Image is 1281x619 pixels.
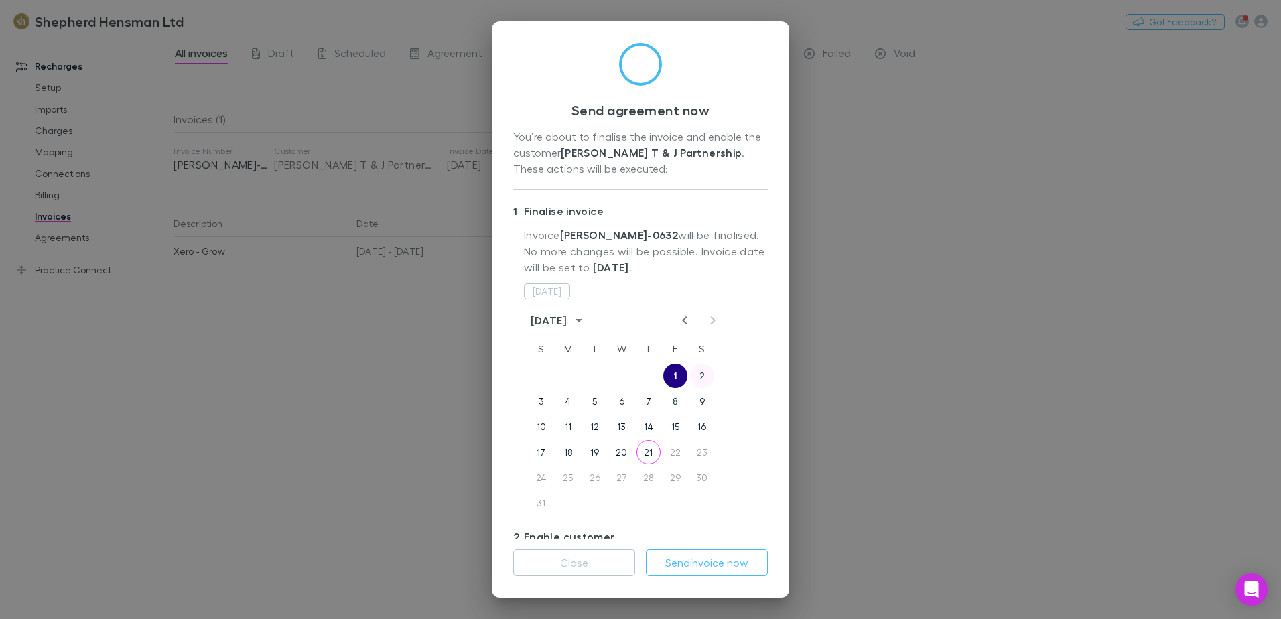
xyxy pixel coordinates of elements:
button: Sendinvoice now [646,549,768,576]
span: Wednesday [610,336,634,362]
span: Monday [556,336,580,362]
strong: [DATE] [593,261,629,274]
button: [DATE] [524,283,570,299]
button: 21 [636,440,661,464]
button: 8 [663,389,687,413]
button: 14 [636,415,661,439]
button: 15 [663,415,687,439]
button: 9 [690,389,714,413]
button: 16 [690,415,714,439]
button: 6 [610,389,634,413]
h3: Send agreement now [513,102,768,118]
button: 18 [556,440,580,464]
span: Tuesday [583,336,607,362]
button: 11 [556,415,580,439]
p: Finalise invoice [513,200,768,222]
p: Enable customer [513,526,768,547]
div: Open Intercom Messenger [1235,573,1268,606]
button: 19 [583,440,607,464]
button: 7 [636,389,661,413]
button: 13 [610,415,634,439]
span: Saturday [690,336,714,362]
p: Invoice will be finalised. No more changes will be possible. Invoice date will be set to . [524,227,768,282]
button: calendar view is open, switch to year view [571,312,587,328]
button: 20 [610,440,634,464]
strong: [PERSON_NAME] T & J Partnership [561,146,742,159]
div: You’re about to finalise the invoice and enable the customer . These actions will be executed: [513,129,768,178]
button: 2 [690,364,714,388]
button: 17 [529,440,553,464]
span: Sunday [529,336,553,362]
button: 4 [556,389,580,413]
strong: [PERSON_NAME]-0632 [560,228,679,242]
button: 12 [583,415,607,439]
div: [DATE] [531,312,567,328]
div: 2 [513,529,524,545]
button: Previous month [677,312,693,328]
div: 1 [513,203,524,219]
button: 3 [529,389,553,413]
button: 1 [663,364,687,388]
button: 5 [583,389,607,413]
button: 10 [529,415,553,439]
span: Thursday [636,336,661,362]
button: Close [513,549,635,576]
span: Friday [663,336,687,362]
